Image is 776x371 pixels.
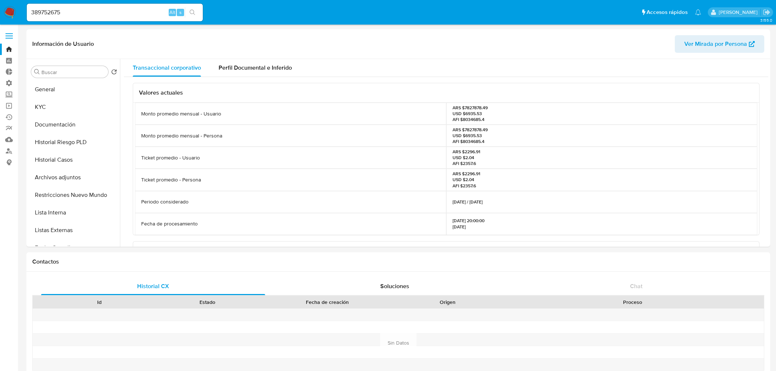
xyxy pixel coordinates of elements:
a: Salir [763,8,770,16]
span: Soluciones [380,282,409,290]
span: s [179,9,182,16]
button: KYC [28,98,120,116]
p: Ticket promedio - Persona [141,176,201,183]
p: ARS $2296.91 USD $2.04 AFI $2357.6 [453,171,480,189]
h1: Contactos [32,258,764,265]
button: Restricciones Nuevo Mundo [28,186,120,204]
span: Transaccional corporativo [133,63,201,72]
button: Fecha Compliant [28,239,120,257]
p: Monto promedio mensual - Usuario [141,110,221,117]
button: Archivos adjuntos [28,169,120,186]
p: Ticket promedio - Usuario [141,154,200,161]
h3: Valores actuales [139,89,753,96]
span: Chat [630,282,643,290]
p: ARS $7827878.49 USD $6935.53 AFI $8034685.4 [453,127,488,145]
input: Buscar usuario o caso... [27,8,203,17]
a: Notificaciones [695,9,701,15]
p: [DATE] 20:00:00 [DATE] [453,218,484,229]
button: Listas Externas [28,221,120,239]
button: Ver Mirada por Persona [675,35,764,53]
span: Historial CX [137,282,169,290]
p: ARS $7827878.49 USD $6935.53 AFI $8034685.4 [453,105,488,123]
button: Lista Interna [28,204,120,221]
span: Perfil Documental e Inferido [219,63,292,72]
p: Fecha de procesamiento [141,220,198,227]
div: Estado [158,298,256,306]
div: Origen [399,298,496,306]
input: Buscar [41,69,105,76]
button: Volver al orden por defecto [111,69,117,77]
p: Periodo considerado [141,198,188,205]
button: General [28,81,120,98]
button: Historial Riesgo PLD [28,133,120,151]
span: Ver Mirada por Persona [684,35,747,53]
span: Accesos rápidos [647,8,688,16]
h1: Información de Usuario [32,40,94,48]
p: ignacio.bagnardi@mercadolibre.com [719,9,760,16]
button: Buscar [34,69,40,75]
button: Historial Casos [28,151,120,169]
div: Fecha de creación [266,298,388,306]
div: Proceso [506,298,759,306]
button: Documentación [28,116,120,133]
p: ARS $2296.91 USD $2.04 AFI $2357.6 [453,149,480,167]
p: [DATE] / [DATE] [453,199,483,205]
span: Alt [169,9,175,16]
div: Id [51,298,148,306]
p: Monto promedio mensual - Persona [141,132,222,139]
button: search-icon [185,7,200,18]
